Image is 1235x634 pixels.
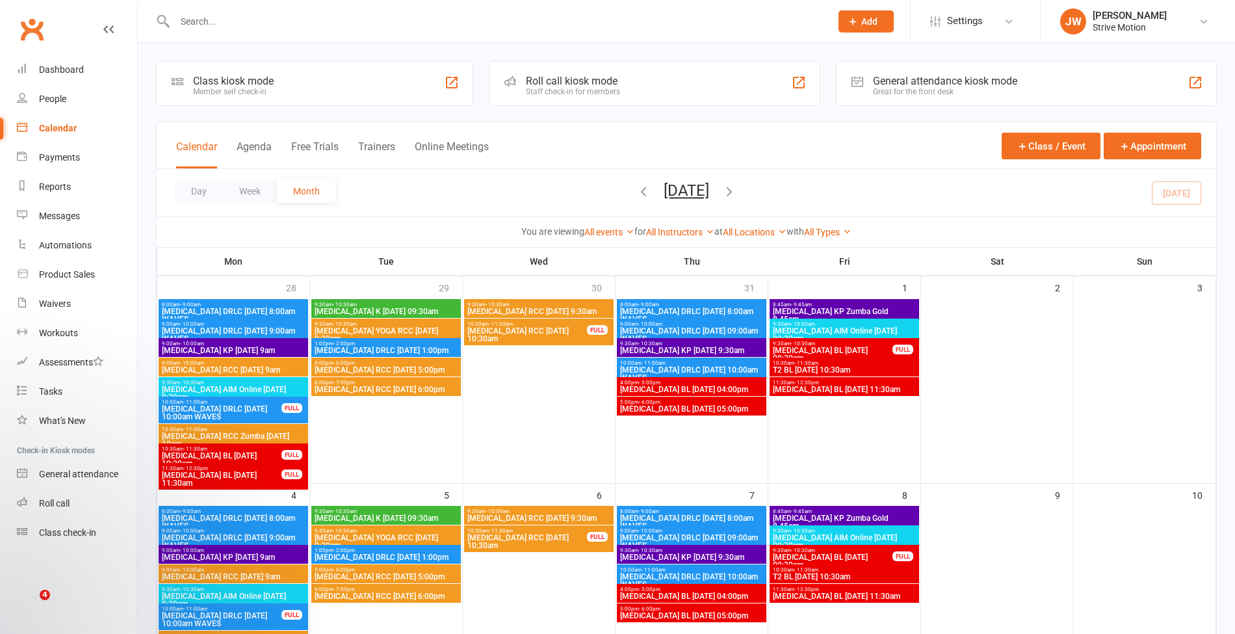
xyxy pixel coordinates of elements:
[183,427,207,432] span: - 11:00am
[175,179,223,203] button: Day
[17,377,137,406] a: Tasks
[16,13,48,46] a: Clubworx
[183,466,208,471] span: - 12:30pm
[161,321,305,327] span: 9:00am
[40,590,50,600] span: 4
[161,452,282,468] span: [MEDICAL_DATA] BL [DATE] 10:30am
[161,405,282,421] span: [MEDICAL_DATA] DRLC [DATE] 10:00am WAVES
[277,179,336,203] button: Month
[619,327,764,343] span: [MEDICAL_DATA] DRLC [DATE] 09:00am WAVES
[619,308,764,323] span: [MEDICAL_DATA] DRLC [DATE] 8:00am WAVES
[314,509,458,514] span: 9:30am
[861,16,877,27] span: Add
[744,276,768,298] div: 31
[619,553,764,561] span: [MEDICAL_DATA] KP [DATE] 9:30am
[892,345,913,354] div: FULL
[39,64,84,75] div: Dashboard
[17,85,137,114] a: People
[333,587,355,592] span: - 7:00pm
[619,514,764,530] span: [MEDICAL_DATA] DRLC [DATE] 8:00am WAVES
[467,534,588,549] span: [MEDICAL_DATA] RCC [DATE] 10:30am
[161,380,305,386] span: 9:30am
[772,548,893,553] span: 9:30am
[193,75,274,87] div: Class kiosk mode
[281,403,302,413] div: FULL
[772,587,916,592] span: 11:30am
[161,327,305,343] span: [MEDICAL_DATA] DRLC [DATE] 9:00am WAVES
[17,143,137,172] a: Payments
[333,548,355,553] span: - 2:00pm
[723,227,786,237] a: All Locations
[619,366,764,382] span: [MEDICAL_DATA] DRLC [DATE] 10:00am WAVES
[467,302,611,308] span: 9:30am
[314,386,458,393] span: [MEDICAL_DATA] RCC [DATE] 6:00pm
[444,484,462,505] div: 5
[314,321,458,327] span: 9:30am
[161,302,305,308] span: 8:00am
[237,140,272,168] button: Agenda
[161,347,305,354] span: [MEDICAL_DATA] KP [DATE] 9am
[161,308,305,323] span: [MEDICAL_DATA] DRLC [DATE] 8:00am WAVES
[639,606,660,612] span: - 6:00pm
[39,181,71,192] div: Reports
[794,360,818,366] span: - 11:30am
[638,528,662,534] span: - 10:00am
[358,140,395,168] button: Trainers
[619,573,764,588] span: [MEDICAL_DATA] DRLC [DATE] 10:00am WAVES
[333,360,355,366] span: - 6:00pm
[619,405,764,413] span: [MEDICAL_DATA] BL [DATE] 05:00pm
[314,380,458,386] span: 6:00pm
[39,357,103,367] div: Assessments
[161,446,282,452] span: 10:30am
[597,484,615,505] div: 6
[314,587,458,592] span: 6:00pm
[638,302,659,308] span: - 9:00am
[772,366,916,374] span: T2 BL [DATE] 10:30am
[768,248,921,275] th: Fri
[873,75,1017,87] div: General attendance kiosk mode
[749,484,768,505] div: 7
[619,612,764,620] span: [MEDICAL_DATA] BL [DATE] 05:00pm
[467,327,588,343] span: [MEDICAL_DATA] RCC [DATE] 10:30am
[1192,484,1215,505] div: 10
[161,360,305,366] span: 9:00am
[17,172,137,202] a: Reports
[902,276,920,298] div: 1
[39,94,66,104] div: People
[772,514,916,530] span: [MEDICAL_DATA] KP Zumba Gold 8.45am
[1055,276,1073,298] div: 2
[638,341,662,347] span: - 10:30am
[39,269,95,280] div: Product Sales
[193,87,274,96] div: Member self check-in
[1055,484,1073,505] div: 9
[17,348,137,377] a: Assessments
[639,587,660,592] span: - 5:00pm
[223,179,277,203] button: Week
[467,308,611,315] span: [MEDICAL_DATA] RCC [DATE] 9:30am
[591,276,615,298] div: 30
[467,321,588,327] span: 10:30am
[1060,8,1086,34] div: JW
[467,514,611,522] span: [MEDICAL_DATA] RCC [DATE] 9:30am
[314,341,458,347] span: 1:00pm
[619,386,764,393] span: [MEDICAL_DATA] BL [DATE] 04:00pm
[619,321,764,327] span: 9:00am
[921,248,1074,275] th: Sat
[619,548,764,553] span: 9:30am
[619,592,764,600] span: [MEDICAL_DATA] BL [DATE] 04:00pm
[180,380,204,386] span: - 10:30am
[804,227,851,237] a: All Types
[772,341,893,347] span: 9:30am
[619,341,764,347] span: 9:30am
[772,592,916,600] span: [MEDICAL_DATA] BL [DATE] 11:30am
[39,123,77,133] div: Calendar
[157,248,310,275] th: Mon
[39,498,70,509] div: Roll call
[619,347,764,354] span: [MEDICAL_DATA] KP [DATE] 9:30am
[161,471,282,487] span: [MEDICAL_DATA] BL [DATE] 11:30am
[314,308,458,315] span: [MEDICAL_DATA] K [DATE] 09:30am
[161,427,305,432] span: 10:00am
[183,446,207,452] span: - 11:30am
[281,469,302,479] div: FULL
[616,248,768,275] th: Thu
